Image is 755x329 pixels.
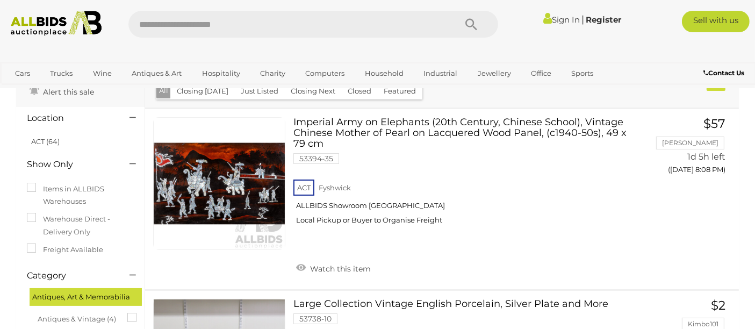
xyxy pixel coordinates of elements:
a: Antiques & Art [125,65,189,82]
button: Closing Next [284,83,342,99]
a: ACT (64) [31,137,60,146]
button: Just Listed [234,83,285,99]
div: Antiques, Art & Memorabilia [30,288,142,306]
button: All [156,83,171,98]
span: $2 [711,298,725,313]
a: Sell with us [682,11,749,32]
a: Office [524,65,558,82]
a: Contact Us [703,67,747,79]
button: Search [444,11,498,38]
h4: Category [27,271,113,281]
a: Register [586,15,621,25]
label: Freight Available [27,244,103,256]
label: Warehouse Direct - Delivery Only [27,213,134,238]
a: Jewellery [471,65,518,82]
a: Sports [564,65,600,82]
span: Watch this item [307,264,371,274]
a: Trucks [43,65,80,82]
button: Closing [DATE] [170,83,235,99]
a: Imperial Army on Elephants (20th Century, Chinese School), Vintage Chinese Mother of Pearl on Lac... [301,117,632,233]
span: | [581,13,584,25]
b: Contact Us [703,69,744,77]
a: Computers [298,65,351,82]
a: Industrial [416,65,464,82]
a: Cars [8,65,37,82]
a: Sign In [543,15,580,25]
a: Hospitality [195,65,247,82]
h4: Location [27,113,113,123]
button: Featured [377,83,422,99]
a: Watch this item [293,260,373,276]
span: $57 [703,116,725,131]
a: Wine [86,65,119,82]
button: Closed [341,83,378,99]
a: $57 [PERSON_NAME] 1d 5h left ([DATE] 8:08 PM) [648,117,728,180]
a: [GEOGRAPHIC_DATA] [8,82,98,100]
span: Antiques & Vintage (4) [38,310,118,325]
a: Alert this sale [27,83,97,99]
label: Items in ALLBIDS Warehouses [27,183,134,208]
h4: Show Only [27,160,113,169]
a: Household [358,65,411,82]
span: Alert this sale [40,87,94,97]
img: Allbids.com.au [5,11,106,36]
a: Charity [253,65,292,82]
